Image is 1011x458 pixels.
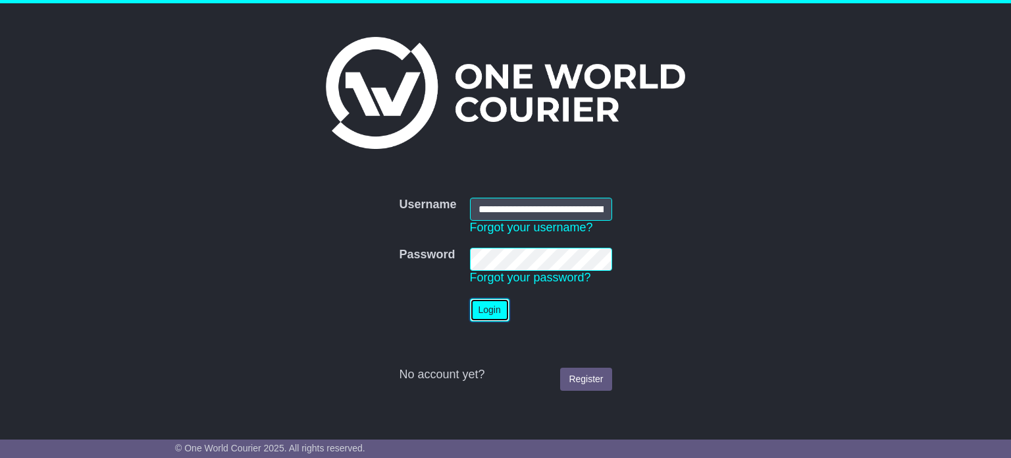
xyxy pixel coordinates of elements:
button: Login [470,299,509,322]
div: No account yet? [399,368,611,382]
label: Password [399,248,455,262]
a: Forgot your password? [470,271,591,284]
a: Register [560,368,611,391]
span: © One World Courier 2025. All rights reserved. [175,443,365,453]
a: Forgot your username? [470,221,593,234]
img: One World [326,37,685,149]
label: Username [399,198,456,212]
